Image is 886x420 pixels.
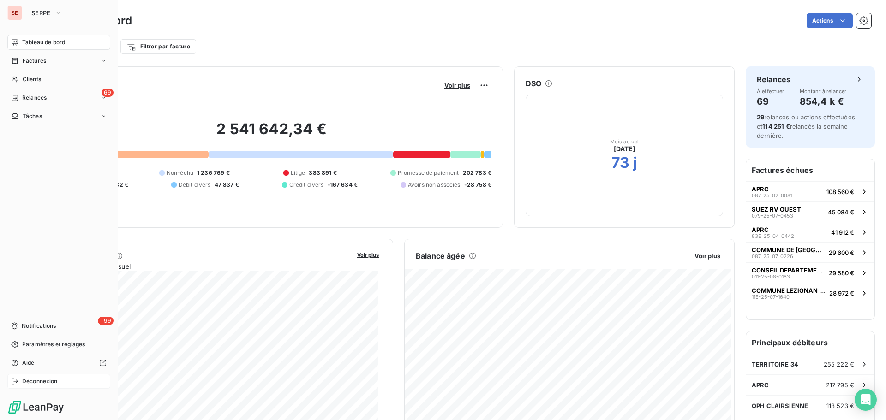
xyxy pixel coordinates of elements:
span: CONSEIL DEPARTEMENTAL DE L'AUDE [752,266,825,274]
span: 41 912 € [831,229,854,236]
span: Montant à relancer [800,89,847,94]
span: 45 084 € [828,208,854,216]
img: Logo LeanPay [7,400,65,414]
span: -28 758 € [464,181,491,189]
h6: Factures échues [746,159,874,181]
span: 202 783 € [463,169,491,177]
span: Chiffre d'affaires mensuel [52,261,351,271]
span: Mois actuel [610,139,639,144]
span: APRC [752,185,769,193]
span: 079-25-07-0453 [752,213,793,219]
span: Aide [22,359,35,367]
span: APRC [752,381,769,389]
button: Voir plus [442,81,473,89]
span: Voir plus [694,252,720,260]
button: Voir plus [354,250,382,259]
span: Paramètres et réglages [22,340,85,349]
button: APRC087-25-02-0081108 560 € [746,181,874,201]
button: Voir plus [692,252,723,260]
span: Avoirs non associés [408,181,461,189]
button: CONSEIL DEPARTEMENTAL DE L'AUDE011-25-08-016329 580 € [746,262,874,283]
span: 11E-25-07-1640 [752,294,790,300]
h6: Balance âgée [416,250,465,261]
span: Déconnexion [22,377,58,385]
span: 087-25-02-0081 [752,193,792,198]
span: SUEZ RV OUEST [752,206,801,213]
span: 383 891 € [309,169,336,177]
span: Non-échu [167,169,193,177]
span: 087-25-07-0226 [752,254,793,259]
h2: j [633,154,637,172]
span: À effectuer [757,89,784,94]
span: TERRITOIRE 34 [752,361,798,368]
h6: Principaux débiteurs [746,331,874,354]
button: APRC83E-25-04-044241 912 € [746,222,874,242]
h6: DSO [526,78,541,89]
span: 217 795 € [826,381,854,389]
span: COMMUNE DE [GEOGRAPHIC_DATA] [752,246,825,254]
span: Voir plus [444,82,470,89]
span: 29 600 € [829,249,854,256]
span: Voir plus [357,252,379,258]
span: [DATE] [614,144,635,154]
span: OPH CLAIRSIENNE [752,402,808,409]
span: Notifications [22,322,56,330]
span: Tâches [23,112,42,120]
div: SE [7,6,22,20]
span: SERPE [31,9,51,17]
span: 28 972 € [829,290,854,297]
span: 83E-25-04-0442 [752,233,794,239]
h4: 69 [757,94,784,109]
h2: 73 [611,154,629,172]
span: Factures [23,57,46,65]
span: 108 560 € [826,188,854,195]
span: 011-25-08-0163 [752,274,790,279]
span: Tableau de bord [22,38,65,47]
span: 255 222 € [824,361,854,368]
button: Actions [807,13,853,28]
span: +99 [98,317,114,325]
span: 29 580 € [829,269,854,277]
h6: Relances [757,74,790,85]
span: Relances [22,94,47,102]
span: 113 523 € [826,402,854,409]
div: Open Intercom Messenger [855,389,877,411]
button: SUEZ RV OUEST079-25-07-045345 084 € [746,201,874,222]
span: Crédit divers [289,181,324,189]
span: 114 251 € [762,123,790,130]
span: 1 236 769 € [197,169,230,177]
button: COMMUNE DE [GEOGRAPHIC_DATA]087-25-07-022629 600 € [746,242,874,262]
button: COMMUNE LEZIGNAN CORBIERES11E-25-07-164028 972 € [746,283,874,303]
span: 47 837 € [215,181,239,189]
span: relances ou actions effectuées et relancés la semaine dernière. [757,113,855,139]
span: 69 [102,89,114,97]
span: APRC [752,226,769,233]
span: COMMUNE LEZIGNAN CORBIERES [752,287,826,294]
h2: 2 541 642,34 € [52,120,491,148]
span: 29 [757,113,764,121]
button: Filtrer par facture [120,39,196,54]
span: -167 634 € [328,181,358,189]
span: Litige [291,169,305,177]
span: Clients [23,75,41,83]
span: Débit divers [179,181,211,189]
span: Promesse de paiement [398,169,459,177]
a: Aide [7,355,110,370]
h4: 854,4 k € [800,94,847,109]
